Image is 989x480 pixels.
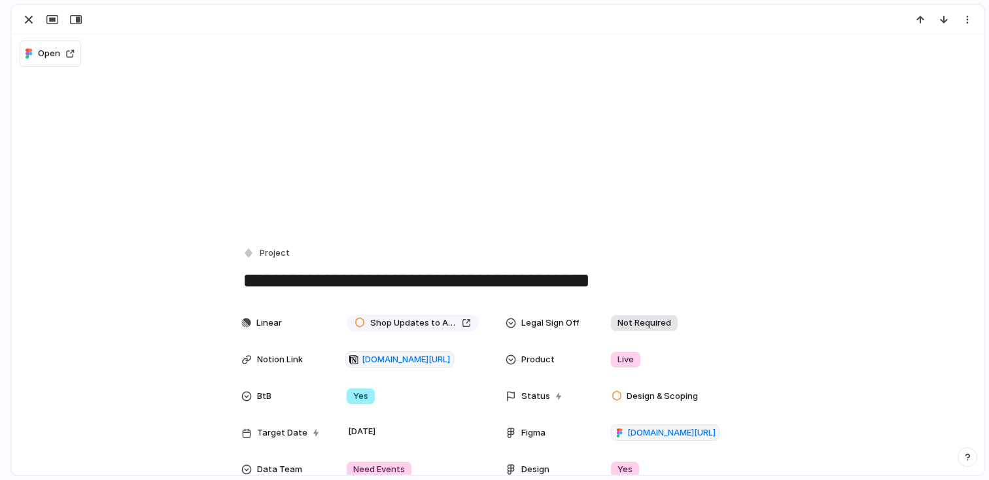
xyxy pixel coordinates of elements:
[611,424,720,441] a: [DOMAIN_NAME][URL]
[370,317,457,330] span: Shop Updates to Account for SellerOS Listing Creation
[257,426,307,439] span: Target Date
[521,390,550,403] span: Status
[627,390,698,403] span: Design & Scoping
[617,353,634,366] span: Live
[257,390,271,403] span: BtB
[353,390,368,403] span: Yes
[521,463,549,476] span: Design
[345,351,454,368] a: [DOMAIN_NAME][URL]
[521,353,555,366] span: Product
[260,247,290,260] span: Project
[347,315,479,332] a: Shop Updates to Account for SellerOS Listing Creation
[20,41,81,67] button: Open
[362,353,450,366] span: [DOMAIN_NAME][URL]
[345,424,379,439] span: [DATE]
[353,463,405,476] span: Need Events
[627,426,716,439] span: [DOMAIN_NAME][URL]
[38,47,60,60] span: Open
[617,317,671,330] span: Not Required
[521,317,580,330] span: Legal Sign Off
[257,463,302,476] span: Data Team
[256,317,282,330] span: Linear
[617,463,633,476] span: Yes
[240,244,294,263] button: Project
[257,353,303,366] span: Notion Link
[521,426,546,439] span: Figma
